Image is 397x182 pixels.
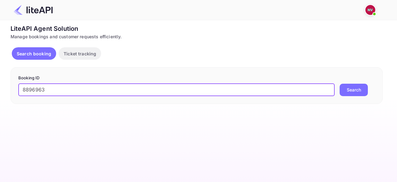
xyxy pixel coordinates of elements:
[340,84,368,96] button: Search
[18,84,335,96] input: Enter Booking ID (e.g., 63782194)
[64,50,96,57] p: Ticket tracking
[18,75,375,81] p: Booking ID
[11,24,383,33] div: LiteAPI Agent Solution
[17,50,51,57] p: Search booking
[14,5,53,15] img: LiteAPI Logo
[365,5,375,15] img: Nicholas Valbusa
[11,33,383,40] div: Manage bookings and customer requests efficiently.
